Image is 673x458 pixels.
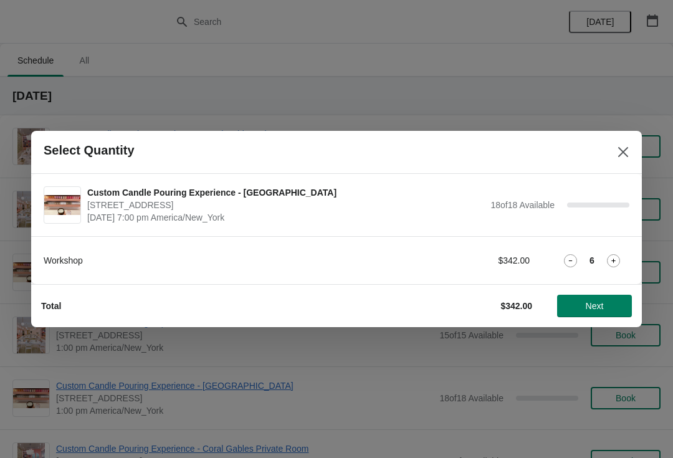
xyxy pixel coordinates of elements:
[490,200,555,210] span: 18 of 18 Available
[41,301,61,311] strong: Total
[500,301,532,311] strong: $342.00
[87,186,484,199] span: Custom Candle Pouring Experience - [GEOGRAPHIC_DATA]
[612,141,634,163] button: Close
[87,199,484,211] span: [STREET_ADDRESS]
[87,211,484,224] span: [DATE] 7:00 pm America/New_York
[44,143,135,158] h2: Select Quantity
[586,301,604,311] span: Next
[44,195,80,216] img: Custom Candle Pouring Experience - Fort Lauderdale | 914 East Las Olas Boulevard, Fort Lauderdale...
[44,254,389,267] div: Workshop
[589,254,594,267] strong: 6
[557,295,632,317] button: Next
[414,254,530,267] div: $342.00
